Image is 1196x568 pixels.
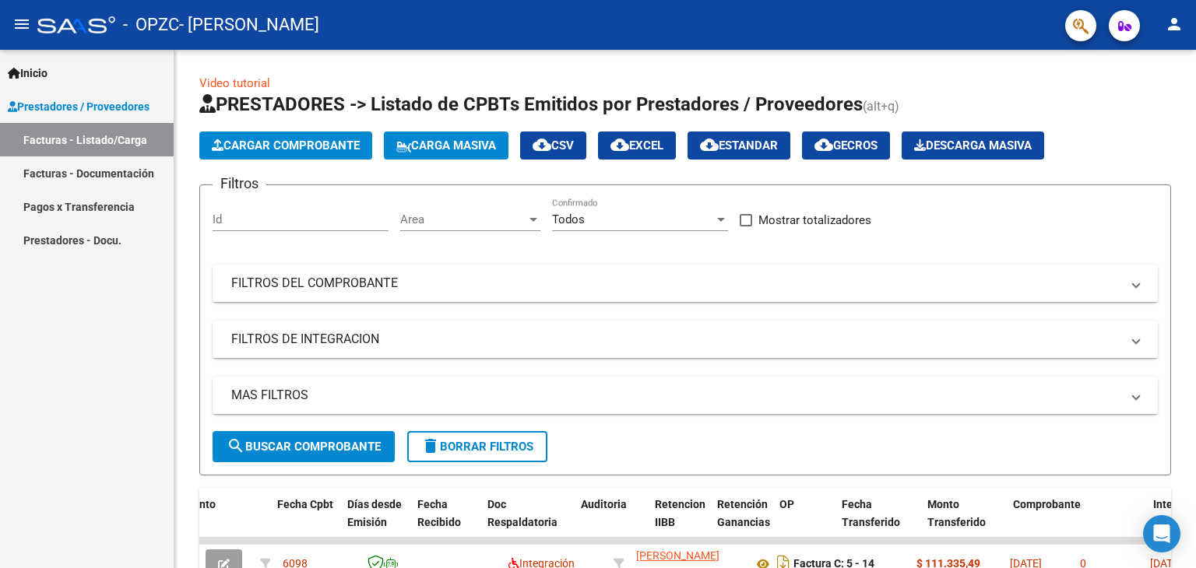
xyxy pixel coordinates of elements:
[341,488,411,556] datatable-header-cell: Días desde Emisión
[407,431,547,462] button: Borrar Filtros
[184,498,216,510] span: Monto
[842,498,900,528] span: Fecha Transferido
[199,131,372,160] button: Cargar Comprobante
[598,131,676,160] button: EXCEL
[700,138,778,153] span: Estandar
[649,488,711,556] datatable-header-cell: Retencion IIBB
[417,498,461,528] span: Fecha Recibido
[520,131,586,160] button: CSV
[213,265,1158,302] mat-expansion-panel-header: FILTROS DEL COMPROBANTE
[384,131,508,160] button: Carga Masiva
[902,131,1044,160] button: Descarga Masiva
[927,498,986,528] span: Monto Transferido
[1165,15,1184,33] mat-icon: person
[231,275,1120,292] mat-panel-title: FILTROS DEL COMPROBANTE
[1143,515,1180,552] div: Open Intercom Messenger
[8,98,149,115] span: Prestadores / Proveedores
[575,488,649,556] datatable-header-cell: Auditoria
[655,498,705,528] span: Retencion IIBB
[212,138,360,153] span: Cargar Comprobante
[814,135,833,154] mat-icon: cloud_download
[213,321,1158,358] mat-expansion-panel-header: FILTROS DE INTEGRACION
[411,488,481,556] datatable-header-cell: Fecha Recibido
[533,135,551,154] mat-icon: cloud_download
[636,549,719,562] span: [PERSON_NAME]
[902,131,1044,160] app-download-masive: Descarga masiva de comprobantes (adjuntos)
[552,212,585,226] span: Todos
[610,135,629,154] mat-icon: cloud_download
[758,211,871,230] span: Mostrar totalizadores
[487,498,558,528] span: Doc Respaldatoria
[814,138,878,153] span: Gecros
[396,138,496,153] span: Carga Masiva
[773,488,835,556] datatable-header-cell: OP
[199,76,270,90] a: Video tutorial
[581,498,627,510] span: Auditoria
[1013,498,1081,510] span: Comprobante
[179,8,319,42] span: - [PERSON_NAME]
[213,431,395,462] button: Buscar Comprobante
[123,8,179,42] span: - OPZC
[227,437,245,455] mat-icon: search
[12,15,31,33] mat-icon: menu
[533,138,574,153] span: CSV
[277,498,333,510] span: Fecha Cpbt
[688,131,790,160] button: Estandar
[199,93,863,115] span: PRESTADORES -> Listado de CPBTs Emitidos por Prestadores / Proveedores
[835,488,921,556] datatable-header-cell: Fecha Transferido
[213,377,1158,414] mat-expansion-panel-header: MAS FILTROS
[178,488,271,556] datatable-header-cell: Monto
[213,173,266,195] h3: Filtros
[8,65,47,82] span: Inicio
[231,331,1120,348] mat-panel-title: FILTROS DE INTEGRACION
[231,387,1120,404] mat-panel-title: MAS FILTROS
[400,212,526,226] span: Area
[717,498,770,528] span: Retención Ganancias
[481,488,575,556] datatable-header-cell: Doc Respaldatoria
[1007,488,1147,556] datatable-header-cell: Comprobante
[421,437,440,455] mat-icon: delete
[347,498,402,528] span: Días desde Emisión
[421,440,533,454] span: Borrar Filtros
[711,488,773,556] datatable-header-cell: Retención Ganancias
[700,135,719,154] mat-icon: cloud_download
[610,138,663,153] span: EXCEL
[779,498,794,510] span: OP
[914,138,1032,153] span: Descarga Masiva
[863,99,899,114] span: (alt+q)
[227,440,381,454] span: Buscar Comprobante
[921,488,1007,556] datatable-header-cell: Monto Transferido
[271,488,341,556] datatable-header-cell: Fecha Cpbt
[802,131,890,160] button: Gecros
